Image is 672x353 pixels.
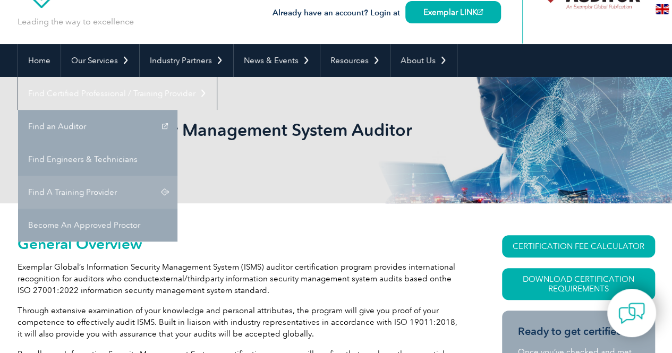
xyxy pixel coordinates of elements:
[502,235,655,257] a: CERTIFICATION FEE CALCULATOR
[618,300,645,326] img: contact-chat.png
[273,6,501,20] h3: Already have an account? Login at
[205,274,439,283] span: party information security management system audits based on
[502,268,655,300] a: Download Certification Requirements
[390,44,457,77] a: About Us
[140,44,233,77] a: Industry Partners
[18,305,464,340] p: Through extensive examination of your knowledge and personal attributes, the program will give yo...
[18,143,177,176] a: Find Engineers & Technicians
[656,4,669,14] img: en
[18,176,177,209] a: Find A Training Provider
[18,235,464,252] h2: General Overview
[18,261,464,296] p: Exemplar Global’s Information Security Management System (ISMS) auditor certification program pro...
[18,77,217,110] a: Find Certified Professional / Training Provider
[18,119,426,161] h1: Information Security Management System Auditor (ISO 27001)
[405,1,501,23] a: Exemplar LINK
[18,44,61,77] a: Home
[320,44,390,77] a: Resources
[18,209,177,242] a: Become An Approved Proctor
[155,274,205,283] span: external/third
[18,16,134,28] p: Leading the way to excellence
[61,44,139,77] a: Our Services
[518,325,639,338] h3: Ready to get certified?
[477,9,483,15] img: open_square.png
[234,44,320,77] a: News & Events
[18,110,177,143] a: Find an Auditor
